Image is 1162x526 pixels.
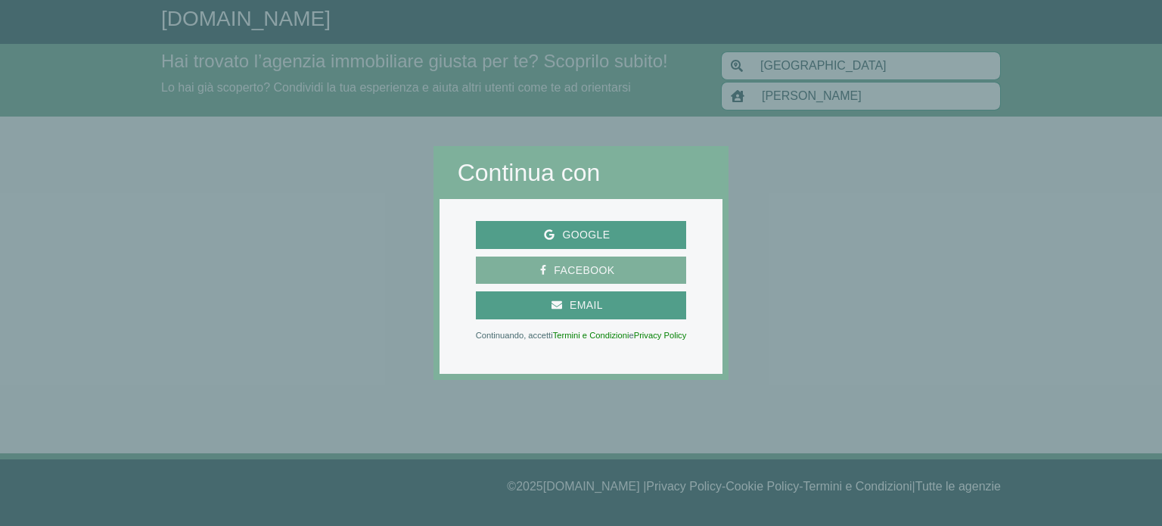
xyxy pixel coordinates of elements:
[553,331,629,340] a: Termini e Condizioni
[555,226,617,244] span: Google
[634,331,687,340] a: Privacy Policy
[458,158,705,187] h2: Continua con
[476,221,687,249] button: Google
[546,261,622,280] span: Facebook
[562,296,611,315] span: Email
[476,291,687,319] button: Email
[476,257,687,285] button: Facebook
[476,331,687,339] p: Continuando, accetti e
